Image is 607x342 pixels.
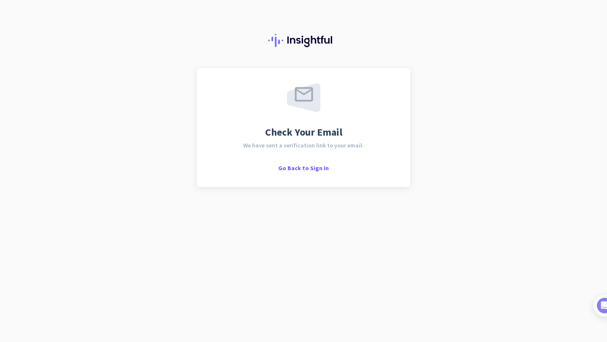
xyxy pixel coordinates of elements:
[287,83,320,112] img: email-sent
[265,127,342,137] span: Check Your Email
[268,34,339,47] img: Insightful
[278,164,329,172] span: Go Back to Sign In
[243,142,364,148] span: We have sent a verification link to your email.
